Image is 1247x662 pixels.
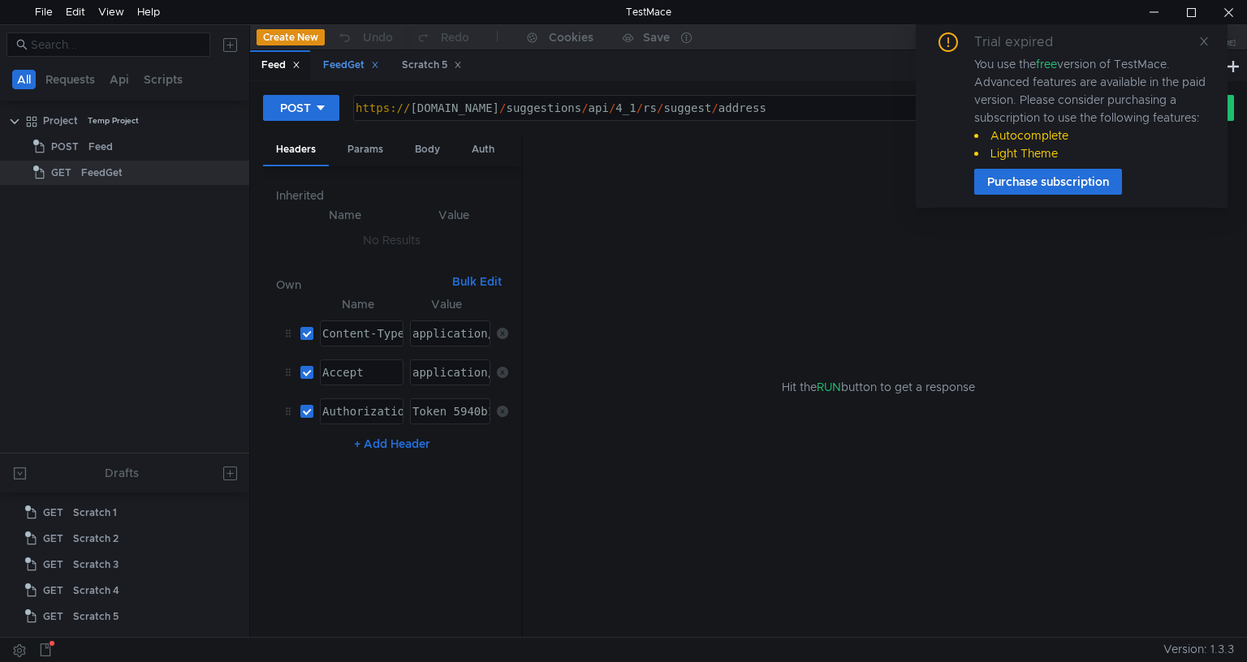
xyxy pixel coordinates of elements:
[88,135,113,159] div: Feed
[1163,638,1234,661] span: Version: 1.3.3
[446,272,508,291] button: Bulk Edit
[73,604,119,629] div: Scratch 5
[73,578,119,603] div: Scratch 4
[904,24,1016,50] button: No Environment
[41,70,100,89] button: Requests
[276,275,446,294] h6: Own
[974,55,1208,162] div: You use the version of TestMace. Advanced features are available in the paid version. Please cons...
[404,25,481,49] button: Redo
[51,161,71,185] span: GET
[313,294,403,314] th: Name
[400,205,507,225] th: Value
[73,501,117,525] div: Scratch 1
[347,434,437,454] button: + Add Header
[12,70,36,89] button: All
[402,135,453,165] div: Body
[643,32,670,43] div: Save
[139,70,188,89] button: Scripts
[513,135,584,165] div: Variables
[43,578,63,603] span: GET
[257,29,325,45] button: Create New
[403,294,490,314] th: Value
[276,186,508,205] h6: Inherited
[73,552,119,577] div: Scratch 3
[289,205,400,225] th: Name
[363,28,393,47] div: Undo
[81,161,123,185] div: FeedGet
[280,99,311,117] div: POST
[88,109,139,133] div: Temp Project
[363,233,421,247] nz-embed-empty: No Results
[334,135,396,165] div: Params
[974,144,1208,162] li: Light Theme
[261,57,300,74] div: Feed
[974,32,1072,52] div: Trial expired
[43,604,63,629] span: GET
[817,380,841,394] span: RUN
[105,70,134,89] button: Api
[459,135,507,165] div: Auth
[51,135,79,159] span: POST
[73,527,119,551] div: Scratch 2
[323,57,379,74] div: FeedGet
[549,28,593,47] div: Cookies
[43,109,78,133] div: Project
[31,36,201,54] input: Search...
[43,501,63,525] span: GET
[1036,57,1057,71] span: free
[263,135,329,166] div: Headers
[974,169,1122,195] button: Purchase subscription
[325,25,404,49] button: Undo
[105,463,139,483] div: Drafts
[782,378,975,396] span: Hit the button to get a response
[402,57,462,74] div: Scratch 5
[263,95,339,121] button: POST
[441,28,469,47] div: Redo
[43,527,63,551] span: GET
[974,127,1208,144] li: Autocomplete
[43,552,63,577] span: GET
